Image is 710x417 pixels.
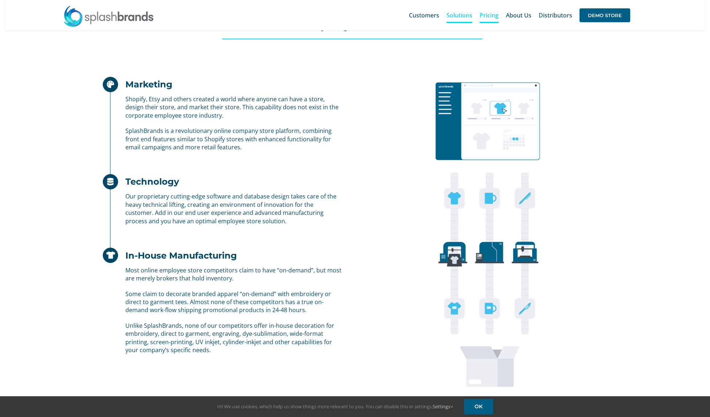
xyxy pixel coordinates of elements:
[217,403,453,410] span: Hi! We use cookies, which help us show things more relevant to you. You can disable this in setti...
[464,399,493,414] a: OK
[125,322,342,354] p: Unlike SplashBrands, none of our competitors offer in-house decoration for embroidery, direct to ...
[480,12,499,18] span: Pricing
[409,4,630,27] nav: Main Menu Sticky
[125,176,179,187] h2: Technology
[409,12,439,18] span: Customers
[125,95,342,119] p: Shopify, Etsy and others created a world where anyone can have a store, design their store, and m...
[506,12,531,18] span: About Us
[446,12,472,18] span: Solutions
[125,192,342,225] p: Our proprietary cutting-edge software and database design takes care of the heavy technical lifti...
[409,4,439,27] a: Customers
[125,250,237,261] h2: In-House Manufacturing
[125,127,342,151] p: SplashBrands is a revolutionary online company store platform, combining front end features simil...
[125,79,172,90] h2: Marketing
[63,5,154,27] img: SplashBrands.com Logo
[125,266,342,283] p: Most online employee store competitors claim to have “on-demand”, but most are merely brokers tha...
[368,58,607,415] img: splashbrands-About-Us-The-Solution-image
[580,8,630,22] span: DEMO STORE
[580,4,630,27] a: DEMO STORE
[480,4,499,27] a: Pricing
[539,4,572,27] a: Distributors
[125,290,342,314] p: Some claim to decorate branded apparel “on-demand” with embroidery or direct to garment tees. Alm...
[539,12,572,18] span: Distributors
[433,403,453,410] a: Settings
